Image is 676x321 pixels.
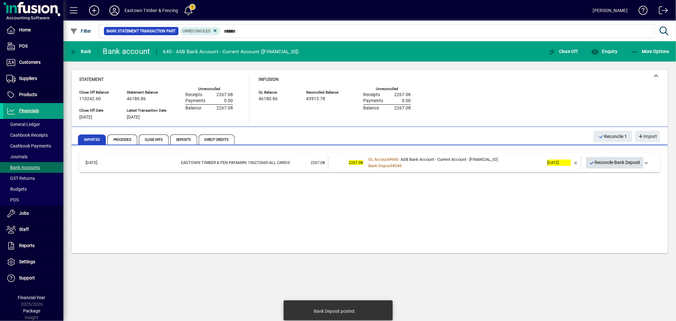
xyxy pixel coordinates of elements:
span: Journals [6,154,28,159]
span: 43913.78 [306,96,325,102]
a: GL Account#640 [366,156,401,163]
span: Reconciled Balance [306,90,344,95]
button: Back [68,46,93,57]
span: Back [70,49,91,54]
span: Suppliers [19,76,37,81]
span: GL Balance [259,90,297,95]
button: Reconcile 1 [594,131,632,142]
button: Remove [571,158,581,168]
span: General Ledger [6,122,40,127]
span: 2267.08 [216,106,233,111]
div: [DATE] [547,160,571,166]
span: Bank Statement Transaction Part [106,28,176,34]
button: Filter [68,25,93,37]
span: POS [6,197,19,202]
button: Reconcile Bank Deposit [586,157,644,168]
a: Reports [3,238,63,254]
span: Receipts [185,92,202,97]
a: Customers [3,55,63,70]
a: Cashbook Receipts [3,130,63,141]
a: Journals [3,151,63,162]
span: # [390,157,392,162]
div: 640 - ASB Bank Account - Current Account ([FINANCIAL_ID]) [163,47,299,57]
span: 110242.60 [79,96,101,102]
span: 2267.08 [349,160,363,165]
span: Customers [19,60,41,65]
span: 2267.08 [394,106,411,111]
app-page-header-button: Back [63,46,98,57]
span: More Options [631,49,670,54]
span: Close Offs [139,134,169,145]
span: Jobs [19,211,29,216]
span: Imported [78,134,106,145]
div: Bank account [103,46,150,56]
span: Close Off Balance [79,90,117,95]
span: # [393,163,395,168]
span: Close Off [548,49,578,54]
span: 46180.86 [127,96,146,102]
span: 640 [392,157,399,162]
span: 2267.08 [311,160,325,165]
span: 46180.86 [259,96,278,102]
span: POS [19,43,28,49]
span: Statement Balance [127,90,166,95]
span: Latest Transaction Date [127,108,166,113]
span: Deposits [170,134,197,145]
span: Receipts [363,92,380,97]
td: [DATE] [82,156,112,169]
span: ASB Bank Account - Current Account - [FINANCIAL_ID] [401,157,498,162]
a: Suppliers [3,71,63,87]
button: Import [635,131,660,142]
span: Financials [19,108,39,113]
span: Processed [107,134,137,145]
a: GST Returns [3,173,63,184]
span: 2267.08 [394,92,411,97]
mat-chip: Reconciliation Status: Unreconciled [180,27,221,35]
span: Reports [19,243,35,248]
span: Products [19,92,37,97]
div: Bank Deposit posted. [314,308,356,314]
a: Logout [654,1,668,22]
a: Support [3,270,63,286]
button: Close Off [547,46,580,57]
button: Profile [104,5,125,16]
span: [DATE] [127,115,140,120]
span: Reconcile Bank Deposit [589,157,641,168]
span: Unreconciled [183,29,211,33]
span: 549 [395,163,402,168]
span: Balance [363,106,379,111]
a: Bank Accounts [3,162,63,173]
span: Bank Accounts [6,165,40,170]
span: Filter [70,29,91,34]
mat-expansion-panel-header: [DATE]EASTOWN TIMBER & FEN-PAYMARK 106272660-ALL CARDS2267.082267.08GL Account#640ASB Bank Accoun... [79,153,660,172]
span: Support [19,275,35,280]
a: Jobs [3,206,63,221]
a: POS [3,38,63,54]
span: [DATE] [79,115,92,120]
button: Add [84,5,104,16]
div: EASTOWN TIMBER & FEN-PAYMARK 106272660-ALL CARDS [112,160,290,166]
a: Cashbook Payments [3,141,63,151]
button: More Options [629,46,671,57]
span: Close Off Date [79,108,117,113]
span: Home [19,27,31,32]
span: Package [23,308,40,313]
button: Enquiry [589,46,619,57]
span: Import [638,131,657,142]
span: Balance [185,106,201,111]
a: POS [3,194,63,205]
span: GL Account [369,157,390,162]
label: Unreconciled [376,87,398,91]
span: Direct Credits [199,134,235,145]
a: Products [3,87,63,103]
span: Financial Year [18,295,46,300]
span: Settings [19,259,35,264]
span: Budgets [6,187,27,192]
span: Bank Deposit [369,163,393,168]
span: Payments [363,98,383,103]
span: 0.00 [224,98,233,103]
a: Home [3,22,63,38]
a: General Ledger [3,119,63,130]
span: GST Returns [6,176,35,181]
a: Settings [3,254,63,270]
